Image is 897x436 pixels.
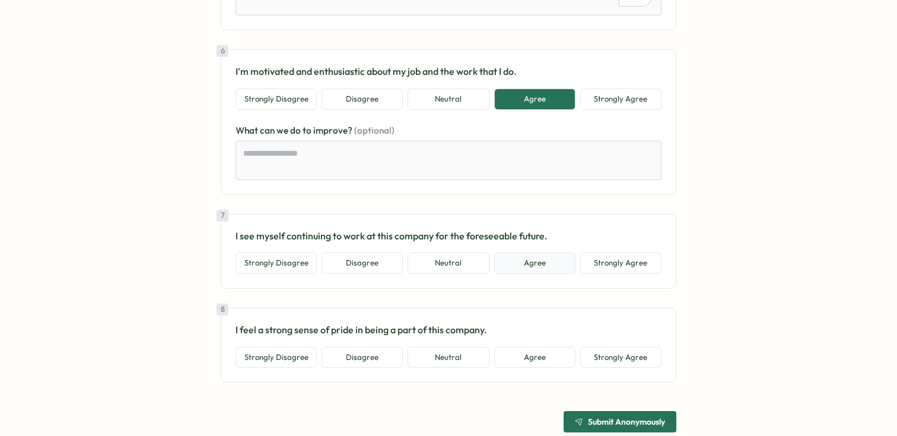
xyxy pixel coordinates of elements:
button: Strongly Disagree [236,347,317,368]
button: Neutral [408,89,489,110]
button: Disagree [322,347,403,368]
p: I feel a strong sense of pride in being a part of this company. [236,323,661,337]
div: 7 [217,210,228,222]
button: Submit Anonymously [564,411,676,432]
button: Agree [494,347,575,368]
span: Submit Anonymously [588,418,665,426]
button: Strongly Disagree [236,252,317,274]
button: Agree [494,252,575,274]
button: Neutral [408,252,489,274]
button: Strongly Agree [580,252,661,274]
button: Neutral [408,347,489,368]
div: 8 [217,304,228,315]
span: do [290,125,303,136]
span: to [303,125,313,136]
p: I'm motivated and enthusiastic about my job and the work that I do. [236,64,661,79]
span: improve? [313,125,354,136]
button: Strongly Agree [580,347,661,368]
button: Disagree [322,252,403,274]
span: can [260,125,276,136]
span: (optional) [354,125,395,136]
span: we [276,125,290,136]
button: Strongly Disagree [236,89,317,110]
button: Disagree [322,89,403,110]
span: What [236,125,260,136]
p: I see myself continuing to work at this company for the foreseeable future. [236,229,661,244]
button: Strongly Agree [580,89,661,110]
button: Agree [494,89,575,110]
div: 6 [217,45,228,57]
